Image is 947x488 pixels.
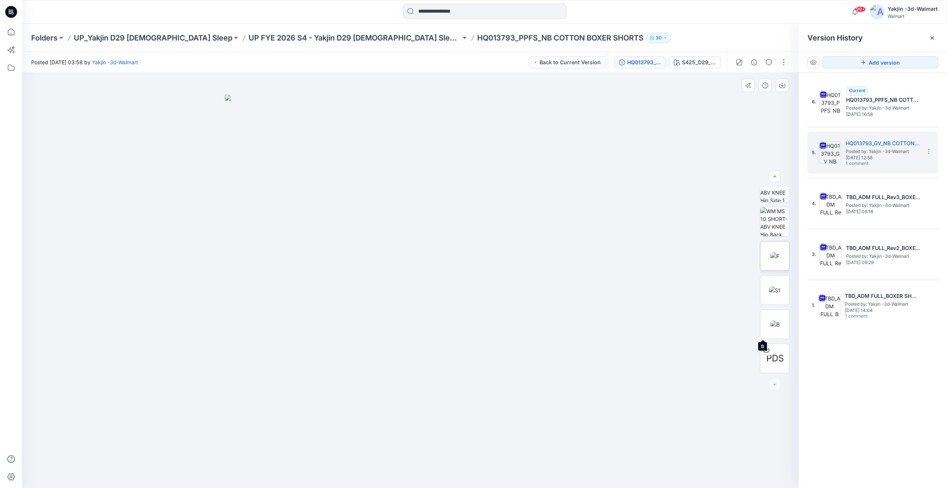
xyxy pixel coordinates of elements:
[855,6,866,12] span: 99+
[846,253,920,260] span: Posted by: Yakjin -3d-Walmart
[529,56,606,68] button: Back to Current Version
[812,200,816,207] span: 4.
[627,58,661,66] div: HQ013793_GV_NB COTTON BOXER SHORTS
[477,33,643,43] p: HQ013793_PPFS_NB COTTON BOXER SHORTS
[846,155,920,160] span: [DATE] 12:58
[646,33,671,43] button: 30
[846,104,920,112] span: Posted by: Yakjin -3d-Walmart
[845,292,919,300] h5: TBD_ADM FULL_BOXER SHORT
[818,294,840,316] img: TBD_ADM FULL_BOXER SHORT
[614,56,666,68] button: HQ013793_GV_NB COTTON BOXER SHORTS
[846,193,920,202] h5: TBD_ADM FULL_Rev3_BOXER SHORT
[807,33,863,42] span: Version History
[846,95,920,104] h5: HQ013793_PPFS_NB COTTON BOXER SHORTS
[819,192,842,215] img: TBD_ADM FULL_Rev3_BOXER SHORT
[92,59,138,65] a: Yakjin -3d-Walmart
[846,202,920,209] span: Posted by: Yakjin -3d-Walmart
[682,58,716,66] div: S425_D29_NB_Mistletoe&Bow_Winter White_V4_Colorway 1_YJ
[769,286,781,294] img: S1
[812,149,816,156] span: 5.
[770,321,780,328] img: B
[669,56,721,68] button: S425_D29_NB_Mistletoe&Bow_Winter White_V4_Colorway 1_YJ
[929,35,935,41] button: Close
[845,308,919,313] span: [DATE] 14:04
[888,4,938,13] div: Yakjin -3d-Walmart
[846,112,920,117] span: [DATE] 16:58
[845,313,897,319] span: 1 comment
[845,300,919,308] span: Posted by: Yakjin -3d-Walmart
[846,260,920,265] span: [DATE] 09:29
[819,91,842,113] img: HQ013793_PPFS_NB COTTON BOXER SHORTS
[819,141,841,164] img: HQ013793_GV_NB COTTON BOXER SHORTS
[748,56,760,68] button: Details
[846,244,920,253] h5: TBD_ADM FULL_Rev2_BOXER SHORT
[870,4,885,19] img: avatar
[74,33,232,43] a: UP_Yakjin D29 [DEMOGRAPHIC_DATA] Sleep
[846,161,898,167] span: 1 comment
[819,243,842,266] img: TBD_ADM FULL_Rev2_BOXER SHORT
[812,251,816,258] span: 3.
[770,252,779,260] img: F
[812,302,815,309] span: 1.
[760,207,789,236] img: WM MS 10 SHORT-ABV KNEE Hip Back wo Avatar
[656,34,662,42] p: 30
[812,98,816,105] span: 6.
[849,88,865,93] span: Current
[846,139,920,148] h5: HQ013793_GV_NB COTTON BOXER SHORTS
[846,148,920,155] span: Posted by: Yakjin -3d-Walmart
[225,95,596,488] img: eyJhbGciOiJIUzI1NiIsImtpZCI6IjAiLCJzbHQiOiJzZXMiLCJ0eXAiOiJKV1QifQ.eyJkYXRhIjp7InR5cGUiOiJzdG9yYW...
[888,13,938,19] div: Walmart
[249,33,461,43] a: UP FYE 2026 S4 - Yakjin D29 [DEMOGRAPHIC_DATA] Sleepwear
[766,352,784,365] span: PDS
[31,33,58,43] a: Folders
[31,58,138,66] span: Posted [DATE] 03:58 by
[807,56,819,68] button: Show Hidden Versions
[846,209,920,214] span: [DATE] 09:18
[760,173,789,202] img: WM MS 10 SHORT-ABV KNEE Hip Side 1 wo Avatar
[822,56,938,68] button: Add version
